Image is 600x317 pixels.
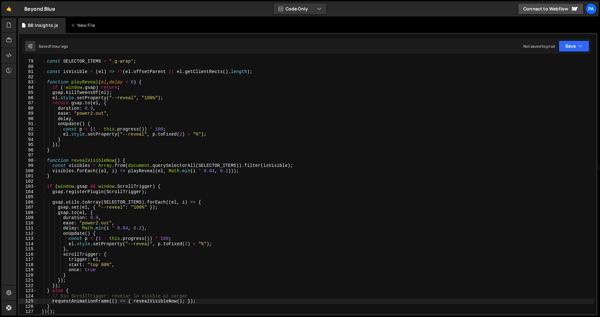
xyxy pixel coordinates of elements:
div: Not saved to prod [523,44,555,49]
div: 98 [19,158,38,163]
div: 104 [19,189,38,195]
div: 110 [19,221,38,226]
div: 93 [19,132,38,137]
div: 92 [19,127,38,132]
div: 113 [19,236,38,241]
div: 88 [19,106,38,111]
button: Code Only [273,3,327,15]
div: 83 [19,80,38,85]
div: 90 [19,116,38,122]
a: 🤙 [1,1,17,16]
div: 125 [19,299,38,304]
div: 119 [19,267,38,273]
div: Beyond Blue [24,5,55,13]
div: 100 [19,168,38,174]
div: 108 [19,210,38,216]
div: 120 [19,273,38,278]
div: 1 hour ago [50,44,68,49]
div: 124 [19,294,38,299]
div: 91 [19,121,38,127]
div: 87 [19,101,38,106]
div: 123 [19,288,38,294]
div: 102 [19,179,38,184]
div: 89 [19,111,38,116]
div: 117 [19,257,38,262]
div: 116 [19,252,38,257]
div: 81 [19,69,38,75]
a: Pa [585,3,597,15]
div: 112 [19,231,38,236]
div: 94 [19,137,38,143]
div: 126 [19,304,38,309]
div: 121 [19,278,38,283]
div: 80 [19,64,38,70]
div: 84 [19,85,38,90]
div: 101 [19,174,38,179]
div: 114 [19,241,38,247]
div: 85 [19,90,38,95]
div: Saved [39,44,68,49]
div: 127 [19,309,38,314]
div: 95 [19,142,38,148]
div: 122 [19,283,38,289]
div: 105 [19,194,38,200]
div: 99 [19,163,38,168]
div: 79 [19,59,38,64]
div: 115 [19,247,38,252]
div: 118 [19,262,38,268]
button: Save [559,40,589,52]
div: 106 [19,200,38,205]
div: 86 [19,95,38,101]
div: 111 [19,226,38,231]
div: 97 [19,153,38,158]
a: Connect to Webflow [518,3,584,15]
div: New File [71,22,97,28]
div: 82 [19,75,38,80]
div: 107 [19,205,38,210]
div: BB Insights.js [28,22,58,28]
div: 109 [19,215,38,221]
div: 96 [19,148,38,153]
div: 103 [19,184,38,189]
